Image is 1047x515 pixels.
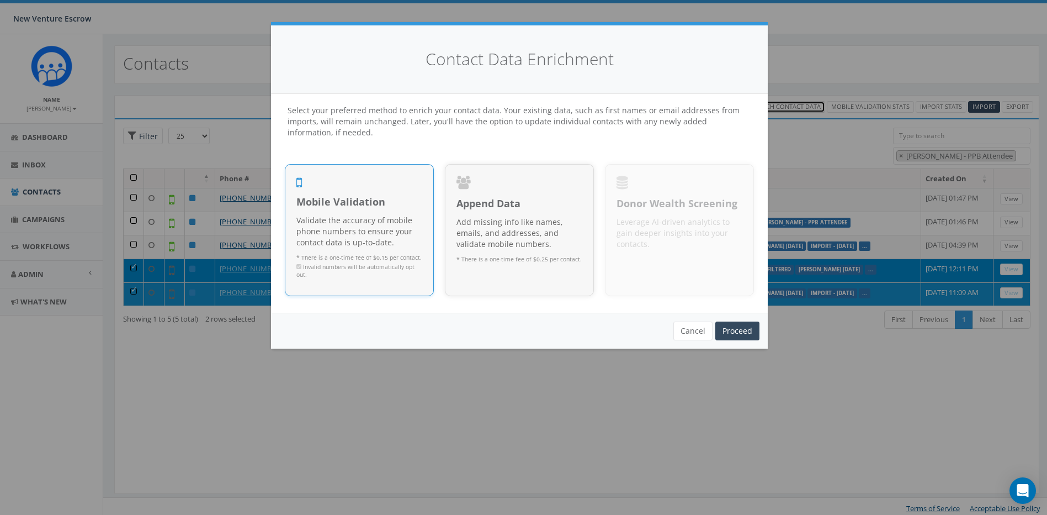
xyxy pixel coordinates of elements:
h4: Select your preferred method to enrich your contact data. Your existing data, such as first names... [288,105,751,138]
h4: Contact Data Enrichment [288,48,751,71]
div: Open Intercom Messenger [1009,477,1036,504]
button: Cancel [673,322,713,340]
p: Validate the accuracy of mobile phone numbers to ensure your contact data is up-to-date. [296,215,422,248]
span: Mobile Validation [296,195,422,209]
p: Add missing info like names, emails, and addresses, and validate mobile numbers. [456,217,582,250]
p: * There is a one-time fee of $0.25 per contact. [456,255,582,264]
span: Append Data [456,197,582,211]
a: Proceed [715,322,759,340]
p: * There is a one-time fee of $0.15 per contact. [296,254,422,280]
